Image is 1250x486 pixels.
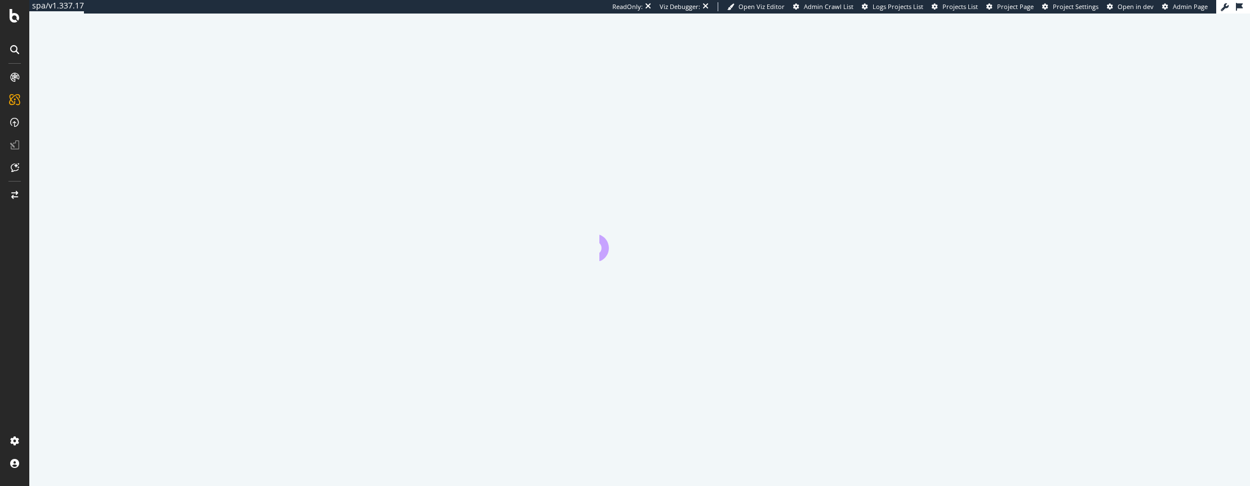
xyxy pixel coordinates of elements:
a: Project Settings [1042,2,1098,11]
div: ReadOnly: [612,2,643,11]
div: Viz Debugger: [660,2,700,11]
span: Project Settings [1053,2,1098,11]
div: animation [599,220,680,261]
a: Admin Crawl List [793,2,853,11]
a: Logs Projects List [862,2,923,11]
span: Project Page [997,2,1034,11]
span: Admin Crawl List [804,2,853,11]
span: Projects List [942,2,978,11]
span: Open Viz Editor [739,2,785,11]
span: Admin Page [1173,2,1208,11]
a: Admin Page [1162,2,1208,11]
a: Open in dev [1107,2,1154,11]
a: Open Viz Editor [727,2,785,11]
a: Projects List [932,2,978,11]
span: Open in dev [1118,2,1154,11]
span: Logs Projects List [873,2,923,11]
a: Project Page [986,2,1034,11]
